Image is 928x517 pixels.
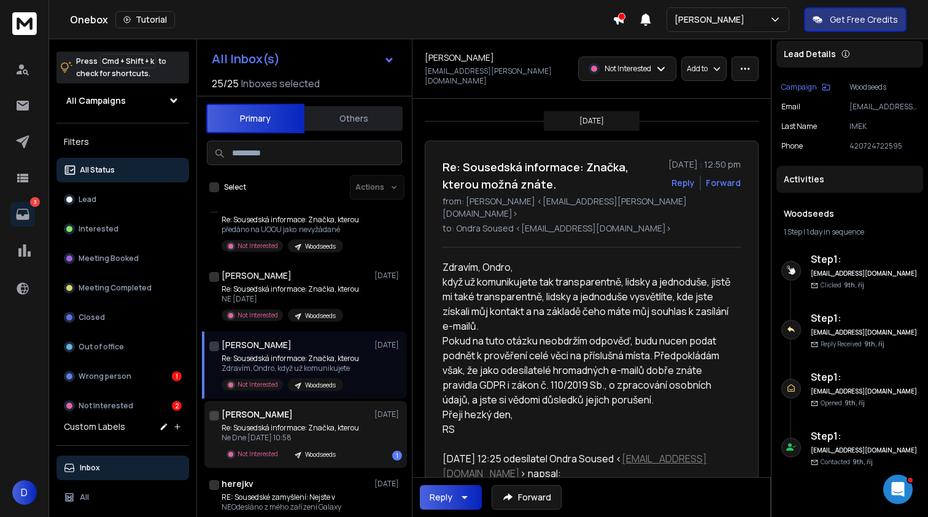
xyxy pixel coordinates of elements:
[222,408,293,421] h1: [PERSON_NAME]
[80,492,89,502] p: All
[66,95,126,107] h1: All Campaigns
[56,456,189,480] button: Inbox
[172,371,182,381] div: 1
[172,401,182,411] div: 2
[222,423,359,433] p: Re: Sousedská informace: Značka, kterou
[56,335,189,359] button: Out of office
[864,340,884,348] span: 9th, říj
[781,82,817,92] p: Campaign
[79,224,118,234] p: Interested
[56,364,189,389] button: Wrong person1
[883,475,913,504] iframe: Intercom live chat
[222,433,359,443] p: Ne Dne [DATE] 10:58
[811,446,918,455] h6: [EMAIL_ADDRESS][DOMAIN_NAME]
[56,394,189,418] button: Not Interested2
[222,225,359,235] p: předáno na UOOU jako nevyžádané
[671,177,695,189] button: Reply
[56,276,189,300] button: Meeting Completed
[79,313,105,322] p: Closed
[238,380,278,389] p: Not Interested
[79,283,152,293] p: Meeting Completed
[305,450,336,459] p: Woodseeds
[811,328,918,337] h6: [EMAIL_ADDRESS][DOMAIN_NAME]
[821,457,873,467] p: Contacted
[781,102,800,112] p: Email
[844,281,864,289] span: 9th, říj
[56,88,189,113] button: All Campaigns
[56,187,189,212] button: Lead
[79,342,124,352] p: Out of office
[492,485,562,510] button: Forward
[443,195,741,220] p: from: [PERSON_NAME] <[EMAIL_ADDRESS][PERSON_NAME][DOMAIN_NAME]>
[222,502,369,512] p: NEOdesláno z mého zařízení Galaxy
[811,370,918,384] h6: Step 1 :
[845,398,865,407] span: 9th, říj
[430,491,452,503] div: Reply
[849,102,918,112] p: [EMAIL_ADDRESS][PERSON_NAME][DOMAIN_NAME]
[830,14,898,26] p: Get Free Credits
[668,158,741,171] p: [DATE] : 12:50 pm
[222,339,292,351] h1: [PERSON_NAME]
[420,485,482,510] button: Reply
[776,166,923,193] div: Activities
[202,47,404,71] button: All Inbox(s)
[849,122,918,131] p: IMEK
[238,241,278,251] p: Not Interested
[12,480,37,505] button: D
[443,222,741,235] p: to: Ondra Soused <[EMAIL_ADDRESS][DOMAIN_NAME]>
[80,165,115,175] p: All Status
[781,122,817,131] p: Last Name
[392,451,402,461] div: 1
[79,195,96,204] p: Lead
[784,48,836,60] p: Lead Details
[821,398,865,408] p: Opened
[706,177,741,189] div: Forward
[212,76,239,91] span: 25 / 25
[821,340,884,349] p: Reply Received
[374,271,402,281] p: [DATE]
[56,133,189,150] h3: Filters
[56,246,189,271] button: Meeting Booked
[79,401,133,411] p: Not Interested
[853,457,873,466] span: 9th, říj
[64,421,125,433] h3: Custom Labels
[425,66,571,86] p: [EMAIL_ADDRESS][PERSON_NAME][DOMAIN_NAME]
[811,252,918,266] h6: Step 1 :
[115,11,175,28] button: Tutorial
[811,311,918,325] h6: Step 1 :
[238,311,278,320] p: Not Interested
[222,354,359,363] p: Re: Sousedská informace: Značka, kterou
[222,270,292,282] h1: [PERSON_NAME]
[56,217,189,241] button: Interested
[241,76,320,91] h3: Inboxes selected
[687,64,708,74] p: Add to
[811,429,918,443] h6: Step 1 :
[212,53,280,65] h1: All Inbox(s)
[80,463,100,473] p: Inbox
[806,227,864,237] span: 1 day in sequence
[849,141,918,151] p: 420724722595
[374,479,402,489] p: [DATE]
[804,7,907,32] button: Get Free Credits
[222,478,253,490] h1: herejkv
[56,158,189,182] button: All Status
[784,227,916,237] div: |
[305,242,336,251] p: Woodseeds
[443,451,731,481] div: [DATE] 12:25 odesílatel Ondra Soused < > napsal:
[675,14,749,26] p: [PERSON_NAME]
[10,202,35,227] a: 3
[425,52,494,64] h1: [PERSON_NAME]
[206,104,304,133] button: Primary
[304,105,403,132] button: Others
[374,410,402,419] p: [DATE]
[222,284,359,294] p: Re: Sousedská informace: Značka, kterou
[222,492,369,502] p: RE: Sousedské zamyšlení: Nejste v
[811,387,918,396] h6: [EMAIL_ADDRESS][DOMAIN_NAME]
[784,208,916,220] h1: Woodseeds
[443,260,731,437] p: Zdravím, Ondro, když už komunikujete tak transparentně, lidsky a jednoduše, jistě mi také transpa...
[56,305,189,330] button: Closed
[222,294,359,304] p: NE [DATE]
[238,449,278,459] p: Not Interested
